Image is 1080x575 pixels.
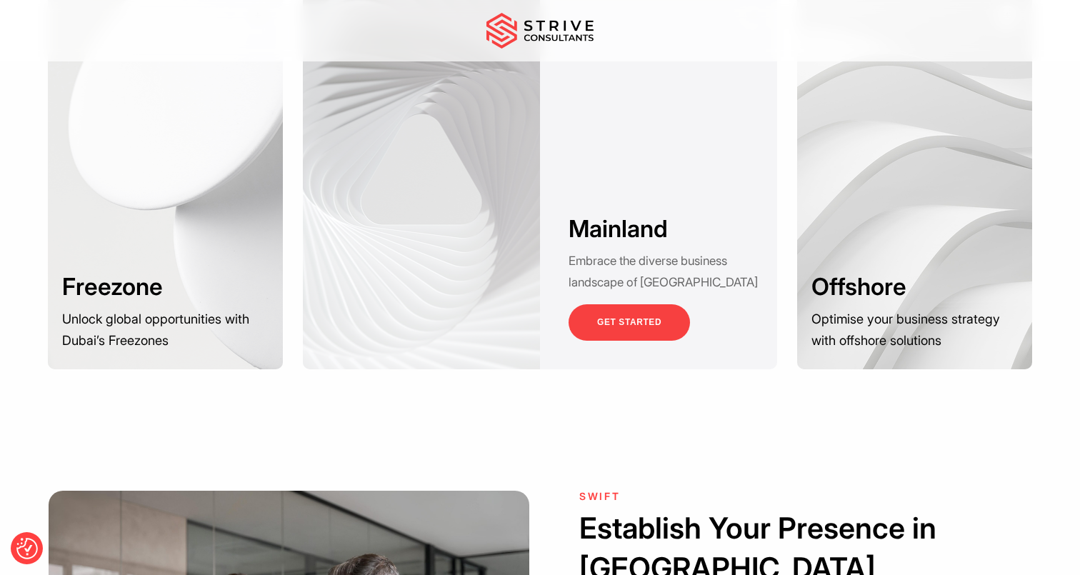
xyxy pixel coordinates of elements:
[16,538,38,559] button: Consent Preferences
[62,308,262,351] p: Unlock global opportunities with Dubai’s Freezones
[811,272,1011,302] h3: Offshore
[811,308,1011,351] p: Optimise your business strategy with offshore solutions
[486,13,594,49] img: main-logo.svg
[62,272,262,302] h3: Freezone
[569,304,690,341] a: GET STARTED
[569,214,759,244] h3: Mainland
[569,250,759,294] p: Embrace the diverse business landscape of [GEOGRAPHIC_DATA]
[16,538,38,559] img: Revisit consent button
[579,491,1003,503] h6: Swift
